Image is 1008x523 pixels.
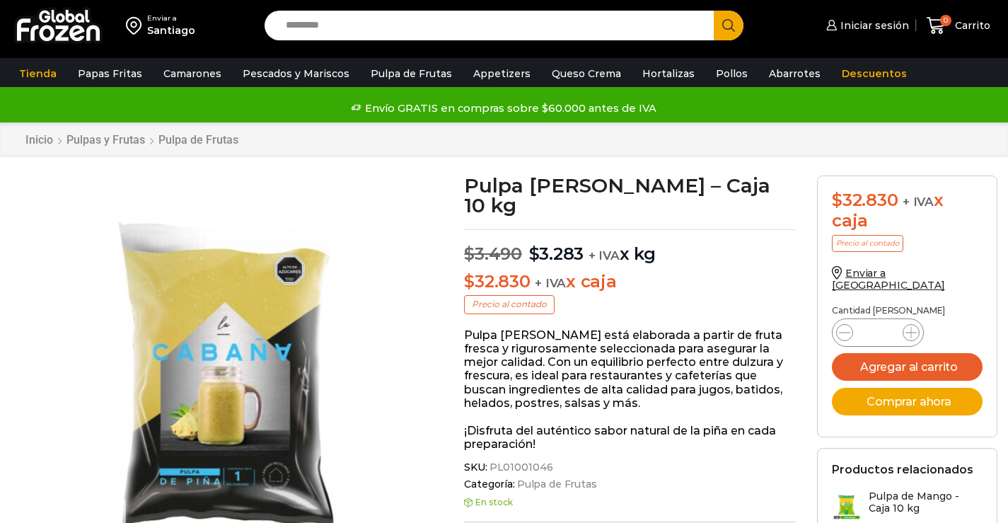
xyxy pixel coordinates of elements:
span: Categoría: [464,478,796,490]
a: 0 Carrito [923,9,994,42]
p: ¡Disfruta del auténtico sabor natural de la piña en cada preparación! [464,424,796,451]
span: + IVA [903,195,934,209]
p: x kg [464,229,796,265]
a: Queso Crema [545,60,628,87]
p: Pulpa [PERSON_NAME] está elaborada a partir de fruta fresca y rigurosamente seleccionada para ase... [464,328,796,410]
a: Pulpa de Frutas [158,133,239,146]
a: Papas Fritas [71,60,149,87]
nav: Breadcrumb [25,133,239,146]
bdi: 3.283 [529,243,584,264]
h1: Pulpa [PERSON_NAME] – Caja 10 kg [464,176,796,215]
p: Cantidad [PERSON_NAME] [832,306,983,316]
a: Enviar a [GEOGRAPHIC_DATA] [832,267,945,292]
a: Iniciar sesión [823,11,909,40]
span: + IVA [535,276,566,290]
a: Tienda [12,60,64,87]
input: Product quantity [864,323,891,343]
div: Enviar a [147,13,195,23]
a: Pulpa de Frutas [364,60,459,87]
span: PL01001046 [487,461,554,473]
button: Comprar ahora [832,388,983,415]
a: Pulpa de Mango - Caja 10 kg [832,490,983,521]
bdi: 32.830 [832,190,898,210]
p: Precio al contado [464,295,555,314]
button: Search button [714,11,743,40]
span: $ [464,271,475,292]
a: Appetizers [466,60,538,87]
bdi: 32.830 [464,271,530,292]
span: 0 [940,15,951,26]
span: $ [832,190,842,210]
div: Santiago [147,23,195,38]
span: $ [529,243,540,264]
img: address-field-icon.svg [126,13,147,38]
span: + IVA [589,248,620,263]
a: Pollos [709,60,755,87]
a: Pescados y Mariscos [236,60,357,87]
a: Abarrotes [762,60,828,87]
p: x caja [464,272,796,292]
div: x caja [832,190,983,231]
a: Hortalizas [635,60,702,87]
span: Iniciar sesión [837,18,909,33]
h2: Productos relacionados [832,463,973,476]
a: Pulpas y Frutas [66,133,146,146]
p: En stock [464,498,796,507]
a: Inicio [25,133,54,146]
a: Camarones [156,60,228,87]
bdi: 3.490 [464,243,522,264]
h3: Pulpa de Mango - Caja 10 kg [869,490,983,515]
a: Pulpa de Frutas [515,478,597,490]
span: $ [464,243,475,264]
a: Descuentos [835,60,914,87]
span: Carrito [951,18,990,33]
p: Precio al contado [832,235,903,252]
button: Agregar al carrito [832,353,983,381]
span: SKU: [464,461,796,473]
